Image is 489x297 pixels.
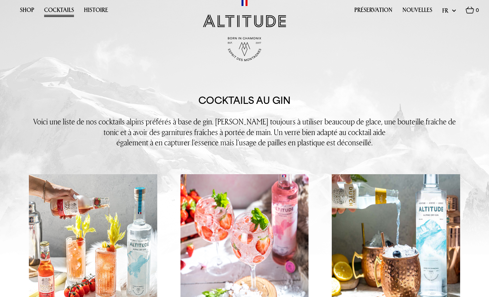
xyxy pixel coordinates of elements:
[84,7,108,17] a: Histoire
[228,37,261,61] img: Born in Chamonix - Est. 2017 - Espirit des Montagnes
[402,7,432,17] a: Nouvelles
[20,7,34,17] a: Shop
[203,14,286,27] img: Altitude Gin
[29,116,460,148] p: Voici une liste de nos cocktails alpins préférés à base de gin. [PERSON_NAME] toujours à utiliser...
[354,7,392,17] a: Préservation
[44,7,74,17] a: Cocktails
[466,7,474,14] img: Basket
[198,95,291,107] h1: COCKTAILS AU GIN
[466,7,479,17] a: 0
